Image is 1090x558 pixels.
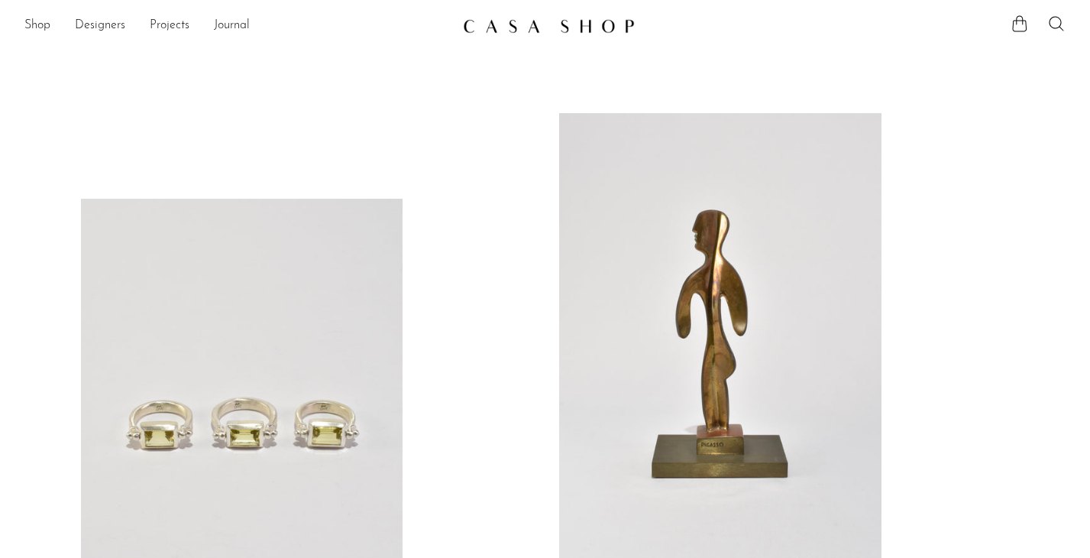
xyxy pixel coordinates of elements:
a: Journal [214,16,250,36]
nav: Desktop navigation [24,13,451,39]
a: Shop [24,16,50,36]
a: Projects [150,16,189,36]
a: Designers [75,16,125,36]
ul: NEW HEADER MENU [24,13,451,39]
